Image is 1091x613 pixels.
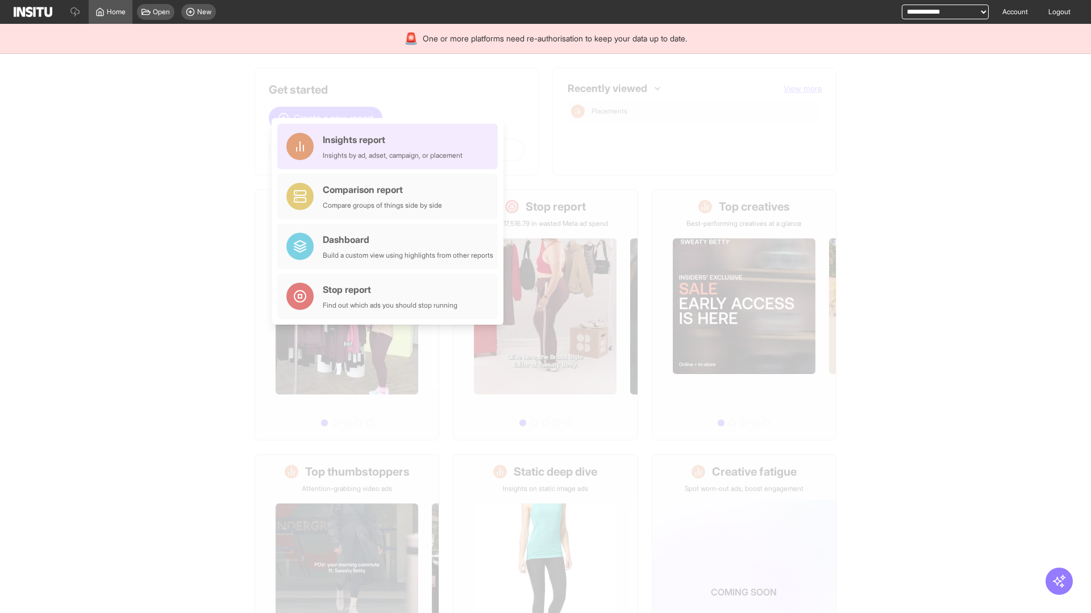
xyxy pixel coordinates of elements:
[197,7,211,16] span: New
[323,233,493,246] div: Dashboard
[323,201,442,210] div: Compare groups of things side by side
[107,7,126,16] span: Home
[323,283,457,296] div: Stop report
[153,7,170,16] span: Open
[323,133,463,146] div: Insights report
[404,31,418,47] div: 🚨
[423,33,687,44] span: One or more platforms need re-authorisation to keep your data up to date.
[323,301,457,310] div: Find out which ads you should stop running
[323,251,493,260] div: Build a custom view using highlights from other reports
[323,151,463,160] div: Insights by ad, adset, campaign, or placement
[323,183,442,196] div: Comparison report
[14,7,52,17] img: Logo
